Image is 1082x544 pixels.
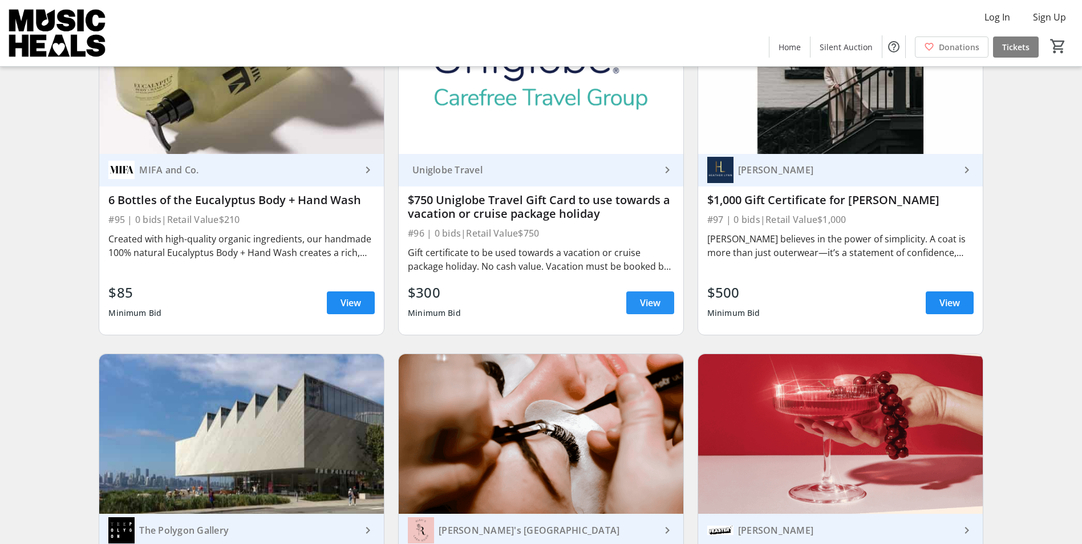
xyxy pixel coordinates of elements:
[361,523,375,537] mat-icon: keyboard_arrow_right
[707,282,760,303] div: $500
[108,193,375,207] div: 6 Bottles of the Eucalyptus Body + Hand Wash
[108,157,135,183] img: MIFA and Co.
[7,5,108,62] img: Music Heals Charitable Foundation's Logo
[707,303,760,323] div: Minimum Bid
[434,525,660,536] div: [PERSON_NAME]'s [GEOGRAPHIC_DATA]
[361,163,375,177] mat-icon: keyboard_arrow_right
[960,163,974,177] mat-icon: keyboard_arrow_right
[779,41,801,53] span: Home
[660,523,674,537] mat-icon: keyboard_arrow_right
[975,8,1019,26] button: Log In
[399,354,683,514] img: Eyelash Extensions Classic Full Set
[99,154,384,186] a: MIFA and Co.MIFA and Co.
[939,41,979,53] span: Donations
[408,225,674,241] div: #96 | 0 bids | Retail Value $750
[108,212,375,228] div: #95 | 0 bids | Retail Value $210
[993,36,1039,58] a: Tickets
[408,193,674,221] div: $750 Uniglobe Travel Gift Card to use towards a vacation or cruise package holiday
[408,282,461,303] div: $300
[769,36,810,58] a: Home
[984,10,1010,24] span: Log In
[660,163,674,177] mat-icon: keyboard_arrow_right
[1002,41,1030,53] span: Tickets
[734,164,960,176] div: [PERSON_NAME]
[915,36,988,58] a: Donations
[135,164,361,176] div: MIFA and Co.
[108,282,161,303] div: $85
[626,291,674,314] a: View
[926,291,974,314] a: View
[960,523,974,537] mat-icon: keyboard_arrow_right
[108,303,161,323] div: Minimum Bid
[99,354,384,514] img: Group Tour of an upcoming exhibition at The Polygon Gallery for 10 people
[327,291,375,314] a: View
[1048,36,1068,56] button: Cart
[341,296,361,310] span: View
[707,157,734,183] img: Heather Lynn
[408,246,674,273] div: Gift certificate to be used towards a vacation or cruise package holiday. No cash value. Vacation...
[882,35,905,58] button: Help
[811,36,882,58] a: Silent Auction
[707,517,734,543] img: Feaster
[707,212,974,228] div: #97 | 0 bids | Retail Value $1,000
[408,517,434,543] img: Risa's Lash Room
[640,296,660,310] span: View
[1033,10,1066,24] span: Sign Up
[108,232,375,259] div: Created with high-quality organic ingredients, our handmade 100% natural Eucalyptus Body + Hand W...
[698,354,983,514] img: 2 VIP Afternoon Spirited Tickets with 30 Tokens - November 29, 2025
[939,296,960,310] span: View
[820,41,873,53] span: Silent Auction
[135,525,361,536] div: The Polygon Gallery
[399,154,683,186] a: Uniglobe Travel
[408,164,660,176] div: Uniglobe Travel
[698,154,983,186] a: Heather Lynn[PERSON_NAME]
[707,232,974,259] div: [PERSON_NAME] believes in the power of simplicity. A coat is more than just outerwear—it’s a stat...
[408,303,461,323] div: Minimum Bid
[1024,8,1075,26] button: Sign Up
[734,525,960,536] div: [PERSON_NAME]
[707,193,974,207] div: $1,000 Gift Certificate for [PERSON_NAME]
[108,517,135,543] img: The Polygon Gallery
